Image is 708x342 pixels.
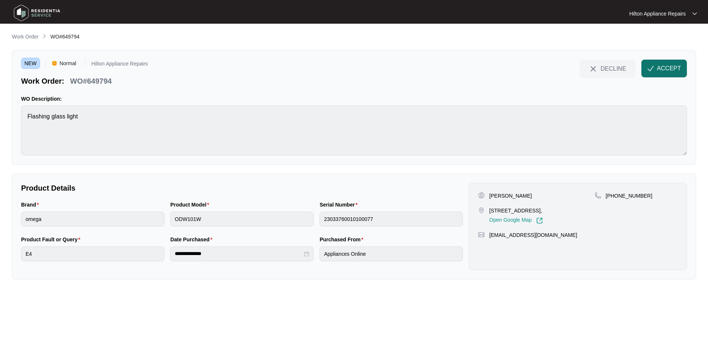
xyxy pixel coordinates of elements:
button: close-IconDECLINE [580,60,635,77]
label: Date Purchased [170,236,215,243]
span: ACCEPT [657,64,681,73]
span: NEW [21,58,40,69]
img: check-Icon [647,65,654,72]
span: DECLINE [601,64,626,73]
img: Vercel Logo [52,61,57,66]
label: Product Model [170,201,212,208]
label: Purchased From [320,236,366,243]
textarea: Flashing glass light [21,105,687,155]
img: map-pin [595,192,601,199]
label: Brand [21,201,42,208]
p: [STREET_ADDRESS], [489,207,542,214]
p: Work Order [12,33,39,40]
p: Hilton Appliance Repairs [629,10,686,17]
input: Product Fault or Query [21,247,164,261]
input: Product Model [170,212,314,227]
p: Work Order: [21,76,64,86]
input: Brand [21,212,164,227]
label: Serial Number [320,201,360,208]
img: map-pin [478,231,485,238]
span: Normal [57,58,79,69]
input: Purchased From [320,247,463,261]
img: residentia service logo [11,2,63,24]
label: Product Fault or Query [21,236,83,243]
p: [PERSON_NAME] [489,192,532,199]
img: close-Icon [589,64,598,73]
p: [PHONE_NUMBER] [606,192,652,199]
img: Link-External [536,217,543,224]
a: Open Google Map [489,217,542,224]
img: chevron-right [41,33,47,39]
a: Work Order [10,33,40,41]
img: user-pin [478,192,485,199]
span: WO#649794 [50,34,80,40]
p: [EMAIL_ADDRESS][DOMAIN_NAME] [489,231,577,239]
p: Hilton Appliance Repairs [91,61,148,69]
p: WO Description: [21,95,687,103]
button: check-IconACCEPT [641,60,687,77]
input: Serial Number [320,212,463,227]
p: WO#649794 [70,76,111,86]
img: dropdown arrow [692,12,697,16]
img: map-pin [478,207,485,214]
input: Date Purchased [175,250,303,258]
p: Product Details [21,183,463,193]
